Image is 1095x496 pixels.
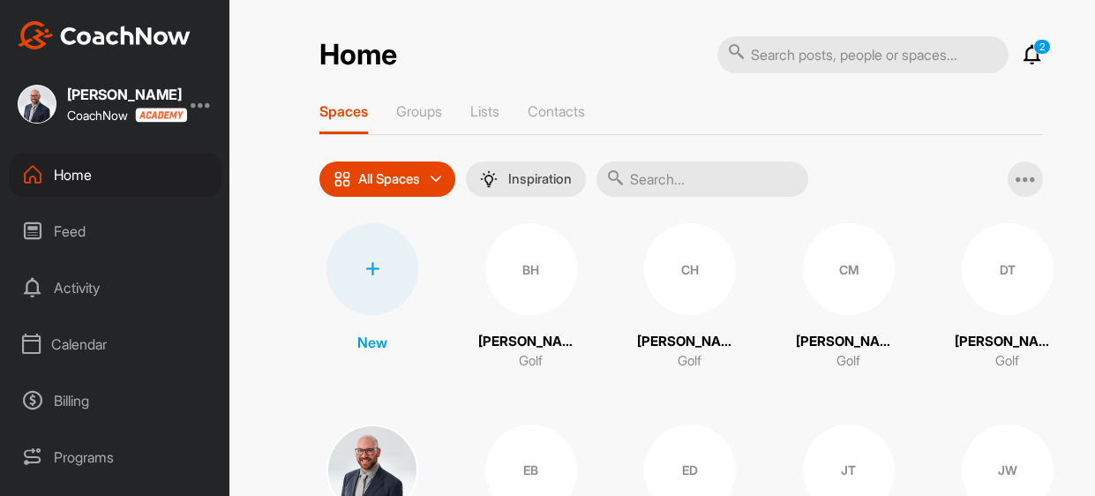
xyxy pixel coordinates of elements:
[519,351,543,372] p: Golf
[955,332,1061,352] p: [PERSON_NAME]
[478,223,584,372] a: BH[PERSON_NAME]Golf
[334,170,351,188] img: icon
[796,223,902,372] a: CM[PERSON_NAME]Golf
[10,379,221,423] div: Billing
[637,223,743,372] a: CH[PERSON_NAME]Golf
[10,322,221,366] div: Calendar
[528,102,585,120] p: Contacts
[678,351,701,372] p: Golf
[319,102,368,120] p: Spaces
[10,266,221,310] div: Activity
[10,153,221,197] div: Home
[962,223,1054,315] div: DT
[18,21,191,49] img: CoachNow
[67,87,182,101] div: [PERSON_NAME]
[135,108,187,123] img: CoachNow acadmey
[10,435,221,479] div: Programs
[357,332,387,353] p: New
[485,223,577,315] div: BH
[67,108,182,123] div: CoachNow
[508,172,572,186] p: Inspiration
[470,102,499,120] p: Lists
[358,172,420,186] p: All Spaces
[478,332,584,352] p: [PERSON_NAME]
[319,38,397,72] h2: Home
[637,332,743,352] p: [PERSON_NAME]
[796,332,902,352] p: [PERSON_NAME]
[836,351,860,372] p: Golf
[803,223,895,315] div: CM
[18,85,56,124] img: square_88cfab9864d99bee1940ad4b2840297f.jpg
[396,102,442,120] p: Groups
[1033,39,1051,55] p: 2
[717,36,1009,73] input: Search posts, people or spaces...
[644,223,736,315] div: CH
[480,170,498,188] img: menuIcon
[596,162,808,197] input: Search...
[955,223,1061,372] a: DT[PERSON_NAME]Golf
[995,351,1019,372] p: Golf
[10,209,221,253] div: Feed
